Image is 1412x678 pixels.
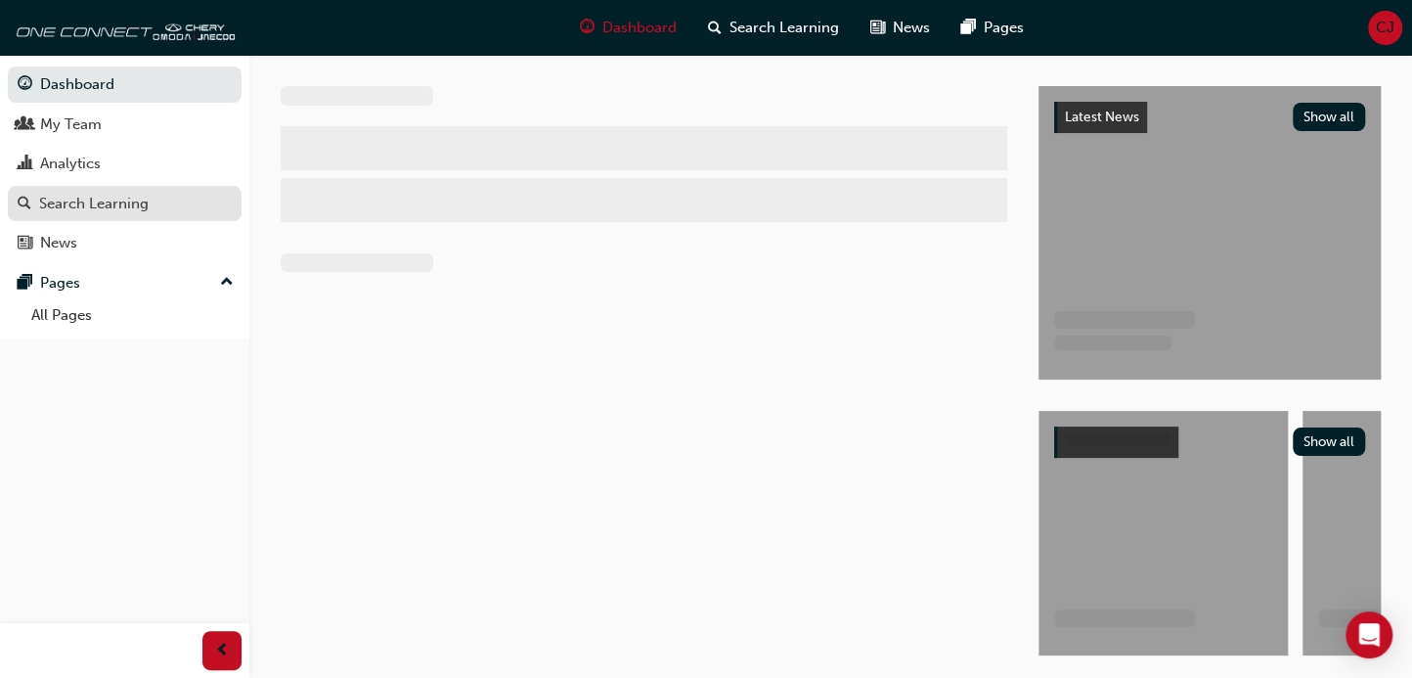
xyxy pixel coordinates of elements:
a: pages-iconPages [946,8,1039,48]
a: My Team [8,107,242,143]
a: News [8,225,242,261]
span: guage-icon [18,76,32,94]
a: search-iconSearch Learning [692,8,855,48]
div: News [40,232,77,254]
a: Dashboard [8,67,242,103]
span: Latest News [1065,109,1139,125]
span: prev-icon [215,639,230,663]
div: My Team [40,113,102,136]
span: search-icon [708,16,722,40]
a: guage-iconDashboard [564,8,692,48]
span: search-icon [18,196,31,213]
div: Open Intercom Messenger [1346,611,1392,658]
button: Pages [8,265,242,301]
a: Show all [1054,427,1365,458]
img: oneconnect [10,8,235,47]
div: Analytics [40,153,101,175]
span: CJ [1376,17,1394,39]
button: Show all [1293,103,1366,131]
a: Analytics [8,146,242,182]
button: Show all [1293,428,1366,456]
span: News [893,17,930,39]
span: pages-icon [961,16,976,40]
span: people-icon [18,116,32,134]
span: Dashboard [602,17,677,39]
button: CJ [1368,11,1402,45]
span: pages-icon [18,275,32,293]
span: news-icon [870,16,885,40]
div: Search Learning [39,193,149,215]
span: up-icon [220,270,234,295]
div: Pages [40,272,80,294]
span: Pages [984,17,1024,39]
a: Search Learning [8,186,242,222]
span: Search Learning [729,17,839,39]
a: Latest NewsShow all [1054,102,1365,133]
a: news-iconNews [855,8,946,48]
span: news-icon [18,235,32,252]
span: guage-icon [580,16,595,40]
span: chart-icon [18,156,32,173]
button: DashboardMy TeamAnalyticsSearch LearningNews [8,63,242,265]
a: All Pages [23,300,242,331]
